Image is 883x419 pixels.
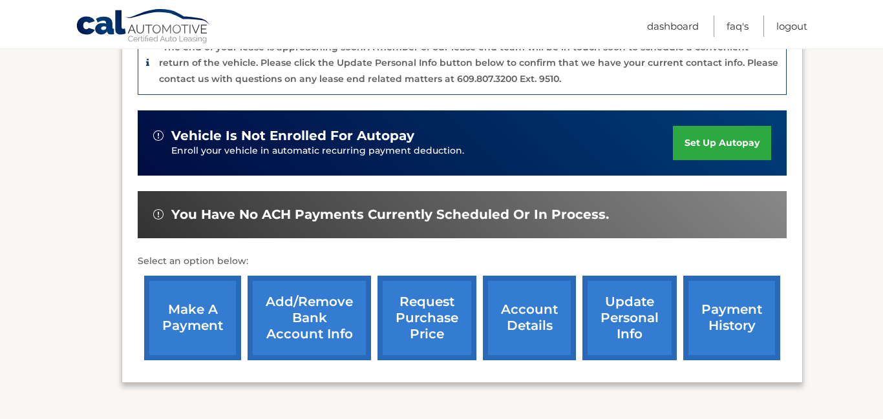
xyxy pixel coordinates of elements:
p: The end of your lease is approaching soon. A member of our lease end team will be in touch soon t... [159,41,778,85]
a: request purchase price [378,276,476,360]
a: make a payment [144,276,241,360]
a: Cal Automotive [76,8,211,46]
a: update personal info [582,276,677,360]
img: alert-white.svg [153,130,164,141]
p: Enroll your vehicle in automatic recurring payment deduction. [171,144,673,158]
p: Select an option below: [138,254,787,269]
span: vehicle is not enrolled for autopay [171,128,414,144]
a: Dashboard [647,15,699,37]
a: set up autopay [673,126,771,160]
a: payment history [683,276,780,360]
a: FAQ's [727,15,749,37]
a: Logout [776,15,807,37]
a: Add/Remove bank account info [248,276,371,360]
a: account details [483,276,576,360]
span: You have no ACH payments currently scheduled or in process. [171,207,609,223]
img: alert-white.svg [153,209,164,220]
